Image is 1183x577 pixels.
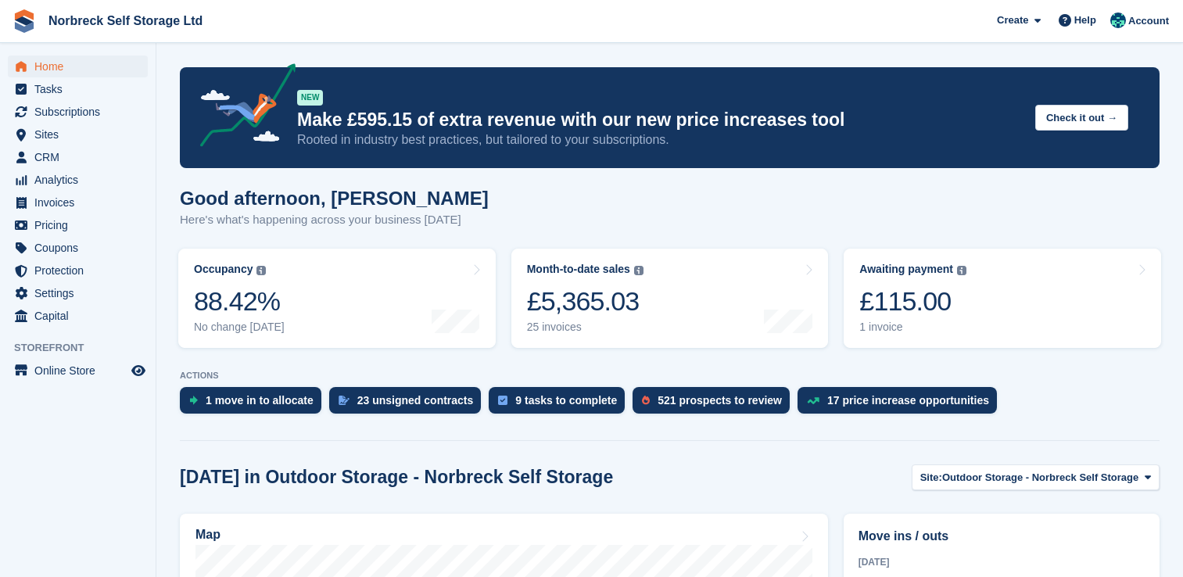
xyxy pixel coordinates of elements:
[642,396,650,405] img: prospect-51fa495bee0391a8d652442698ab0144808aea92771e9ea1ae160a38d050c398.svg
[8,237,148,259] a: menu
[997,13,1028,28] span: Create
[34,192,128,213] span: Invoices
[13,9,36,33] img: stora-icon-8386f47178a22dfd0bd8f6a31ec36ba5ce8667c1dd55bd0f319d3a0aa187defe.svg
[920,470,942,486] span: Site:
[34,305,128,327] span: Capital
[633,387,798,421] a: 521 prospects to review
[34,169,128,191] span: Analytics
[8,124,148,145] a: menu
[527,263,630,276] div: Month-to-date sales
[34,214,128,236] span: Pricing
[180,371,1160,381] p: ACTIONS
[489,387,633,421] a: 9 tasks to complete
[297,131,1023,149] p: Rooted in industry best practices, but tailored to your subscriptions.
[339,396,350,405] img: contract_signature_icon-13c848040528278c33f63329250d36e43548de30e8caae1d1a13099fd9432cc5.svg
[34,282,128,304] span: Settings
[634,266,643,275] img: icon-info-grey-7440780725fd019a000dd9b08b2336e03edf1995a4989e88bcd33f0948082b44.svg
[206,394,314,407] div: 1 move in to allocate
[189,396,198,405] img: move_ins_to_allocate_icon-fdf77a2bb77ea45bf5b3d319d69a93e2d87916cf1d5bf7949dd705db3b84f3ca.svg
[180,467,613,488] h2: [DATE] in Outdoor Storage - Norbreck Self Storage
[859,555,1145,569] div: [DATE]
[8,146,148,168] a: menu
[912,464,1160,490] button: Site: Outdoor Storage - Norbreck Self Storage
[859,527,1145,546] h2: Move ins / outs
[8,214,148,236] a: menu
[180,387,329,421] a: 1 move in to allocate
[34,124,128,145] span: Sites
[957,266,966,275] img: icon-info-grey-7440780725fd019a000dd9b08b2336e03edf1995a4989e88bcd33f0948082b44.svg
[1128,13,1169,29] span: Account
[8,360,148,382] a: menu
[8,101,148,123] a: menu
[180,211,489,229] p: Here's what's happening across your business [DATE]
[8,192,148,213] a: menu
[256,266,266,275] img: icon-info-grey-7440780725fd019a000dd9b08b2336e03edf1995a4989e88bcd33f0948082b44.svg
[357,394,474,407] div: 23 unsigned contracts
[8,260,148,281] a: menu
[194,285,285,317] div: 88.42%
[1035,105,1128,131] button: Check it out →
[798,387,1005,421] a: 17 price increase opportunities
[34,146,128,168] span: CRM
[34,237,128,259] span: Coupons
[34,260,128,281] span: Protection
[527,321,643,334] div: 25 invoices
[942,470,1138,486] span: Outdoor Storage - Norbreck Self Storage
[297,90,323,106] div: NEW
[515,394,617,407] div: 9 tasks to complete
[658,394,782,407] div: 521 prospects to review
[859,321,966,334] div: 1 invoice
[511,249,829,348] a: Month-to-date sales £5,365.03 25 invoices
[34,56,128,77] span: Home
[187,63,296,152] img: price-adjustments-announcement-icon-8257ccfd72463d97f412b2fc003d46551f7dbcb40ab6d574587a9cd5c0d94...
[42,8,209,34] a: Norbreck Self Storage Ltd
[180,188,489,209] h1: Good afternoon, [PERSON_NAME]
[498,396,507,405] img: task-75834270c22a3079a89374b754ae025e5fb1db73e45f91037f5363f120a921f8.svg
[827,394,989,407] div: 17 price increase opportunities
[194,321,285,334] div: No change [DATE]
[8,56,148,77] a: menu
[195,528,220,542] h2: Map
[178,249,496,348] a: Occupancy 88.42% No change [DATE]
[329,387,489,421] a: 23 unsigned contracts
[8,169,148,191] a: menu
[859,285,966,317] div: £115.00
[807,397,819,404] img: price_increase_opportunities-93ffe204e8149a01c8c9dc8f82e8f89637d9d84a8eef4429ea346261dce0b2c0.svg
[844,249,1161,348] a: Awaiting payment £115.00 1 invoice
[8,305,148,327] a: menu
[859,263,953,276] div: Awaiting payment
[1074,13,1096,28] span: Help
[34,78,128,100] span: Tasks
[194,263,253,276] div: Occupancy
[34,360,128,382] span: Online Store
[527,285,643,317] div: £5,365.03
[8,282,148,304] a: menu
[34,101,128,123] span: Subscriptions
[129,361,148,380] a: Preview store
[8,78,148,100] a: menu
[1110,13,1126,28] img: Sally King
[14,340,156,356] span: Storefront
[297,109,1023,131] p: Make £595.15 of extra revenue with our new price increases tool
